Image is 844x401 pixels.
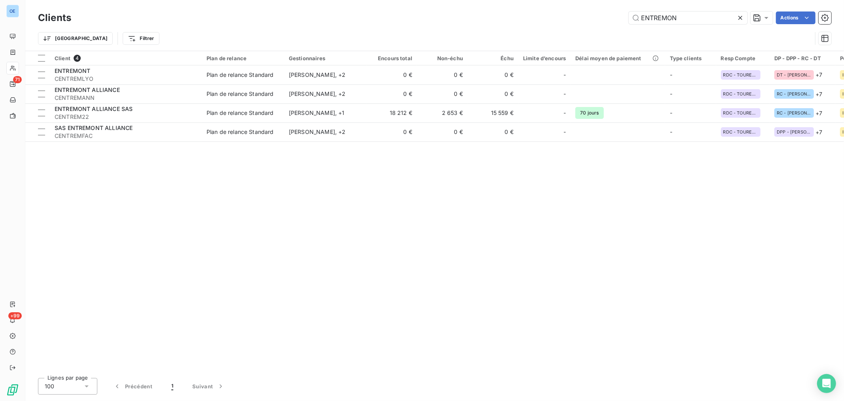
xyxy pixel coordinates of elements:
span: CENTREMFAC [55,132,197,140]
span: RDC - TOURELLE Jordan [723,130,758,134]
span: ENTREMONT [55,67,90,74]
td: 0 € [468,84,518,103]
td: 0 € [468,122,518,141]
span: - [670,128,672,135]
span: SAS ENTREMONT ALLIANCE [55,124,133,131]
a: 71 [6,78,19,90]
div: Resp Compte [721,55,765,61]
td: 0 € [417,84,468,103]
span: + 7 [816,109,822,117]
td: 18 212 € [366,103,417,122]
span: +99 [8,312,22,319]
td: 2 653 € [417,103,468,122]
span: ENTREMONT ALLIANCE [55,86,120,93]
span: CENTREMLYO [55,75,197,83]
h3: Clients [38,11,71,25]
span: RC - [PERSON_NAME] [777,111,812,115]
span: - [563,90,566,98]
span: RC - [PERSON_NAME] [777,92,812,96]
button: [GEOGRAPHIC_DATA] [38,32,113,45]
span: - [563,128,566,136]
span: - [670,90,672,97]
input: Rechercher [629,11,747,24]
span: + 7 [816,128,822,136]
button: Suivant [183,378,234,395]
td: 0 € [366,65,417,84]
div: Limite d’encours [523,55,566,61]
div: Plan de relance Standard [207,128,274,136]
span: Client [55,55,70,61]
span: CENTREMANN [55,94,197,102]
div: Délai moyen de paiement [575,55,660,61]
div: Non-échu [422,55,463,61]
div: [PERSON_NAME] , + 2 [289,90,362,98]
span: - [563,109,566,117]
span: 71 [13,76,22,83]
span: ENTREMONT ALLIANCE SAS [55,105,133,112]
span: RDC - TOURELLE Jordan [723,111,758,115]
span: - [563,71,566,79]
img: Logo LeanPay [6,384,19,396]
div: [PERSON_NAME] , + 2 [289,71,362,79]
div: Plan de relance Standard [207,90,274,98]
span: - [670,71,672,78]
div: Encours total [371,55,412,61]
td: 0 € [417,65,468,84]
button: Filtrer [123,32,159,45]
div: Échu [472,55,514,61]
span: + 7 [816,71,822,79]
td: 0 € [417,122,468,141]
div: [PERSON_NAME] , + 2 [289,128,362,136]
span: RDC - TOURELLE Jordan [723,92,758,96]
td: 0 € [468,65,518,84]
button: Précédent [104,378,162,395]
span: DPP - [PERSON_NAME] [777,130,812,134]
div: OE [6,5,19,17]
div: Plan de relance Standard [207,109,274,117]
div: Plan de relance Standard [207,71,274,79]
span: DT - [PERSON_NAME] [777,73,812,77]
span: CENTREM22 [55,113,197,121]
span: RDC - TOURELLE Jordan [723,73,758,77]
button: Actions [776,11,816,24]
span: - [670,109,672,116]
td: 0 € [366,84,417,103]
div: [PERSON_NAME] , + 1 [289,109,362,117]
div: DP - DPP - RC - DT [774,55,831,61]
span: 70 jours [575,107,603,119]
div: Type clients [670,55,711,61]
span: 1 [171,382,173,390]
div: Open Intercom Messenger [817,374,836,393]
div: Gestionnaires [289,55,362,61]
span: 4 [74,55,81,62]
button: 1 [162,378,183,395]
span: 100 [45,382,54,390]
td: 15 559 € [468,103,518,122]
div: Plan de relance [207,55,279,61]
td: 0 € [366,122,417,141]
span: + 7 [816,90,822,98]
